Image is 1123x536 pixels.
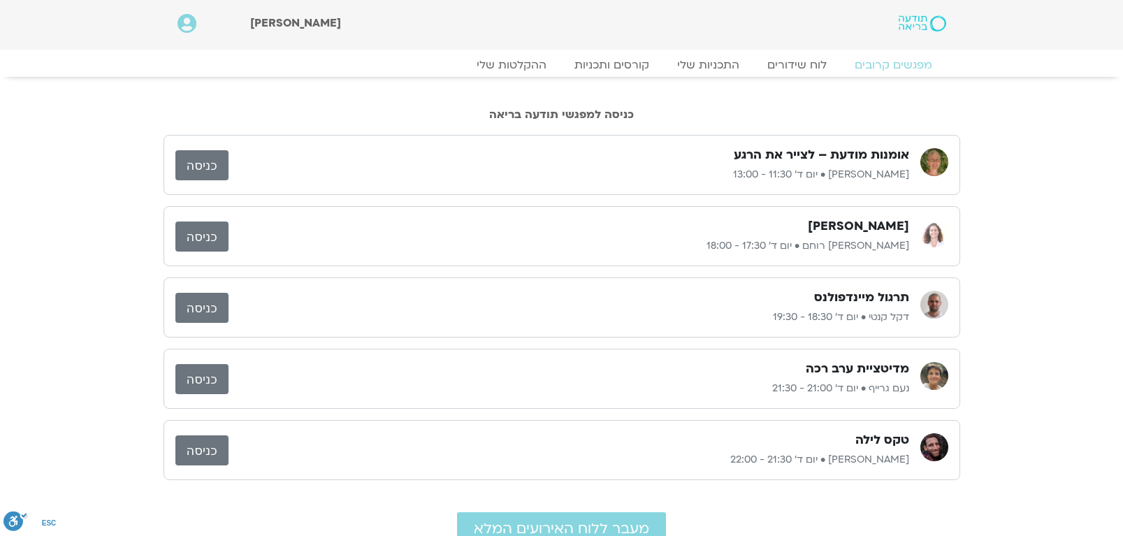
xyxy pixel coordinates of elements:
p: דקל קנטי • יום ד׳ 18:30 - 19:30 [229,309,909,326]
a: כניסה [175,150,229,180]
img: נעם גרייף [920,362,948,390]
h3: אומנות מודעת – לצייר את הרגע [734,147,909,164]
a: קורסים ותכניות [560,58,663,72]
p: נעם גרייף • יום ד׳ 21:00 - 21:30 [229,380,909,397]
a: כניסה [175,222,229,252]
p: [PERSON_NAME] רוחם • יום ד׳ 17:30 - 18:00 [229,238,909,254]
a: לוח שידורים [753,58,841,72]
img: אורנה סמלסון רוחם [920,219,948,247]
p: [PERSON_NAME] • יום ד׳ 21:30 - 22:00 [229,451,909,468]
h3: טקס לילה [855,432,909,449]
nav: Menu [177,58,946,72]
a: כניסה [175,435,229,465]
h3: תרגול מיינדפולנס [814,289,909,306]
img: בן קמינסקי [920,433,948,461]
a: כניסה [175,293,229,323]
a: התכניות שלי [663,58,753,72]
h3: [PERSON_NAME] [808,218,909,235]
a: ההקלטות שלי [463,58,560,72]
span: [PERSON_NAME] [250,15,341,31]
img: דקל קנטי [920,291,948,319]
img: דורית טייכמן [920,148,948,176]
p: [PERSON_NAME] • יום ד׳ 11:30 - 13:00 [229,166,909,183]
h2: כניסה למפגשי תודעה בריאה [164,108,960,121]
h3: מדיטציית ערב רכה [806,361,909,377]
a: מפגשים קרובים [841,58,946,72]
a: כניסה [175,364,229,394]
